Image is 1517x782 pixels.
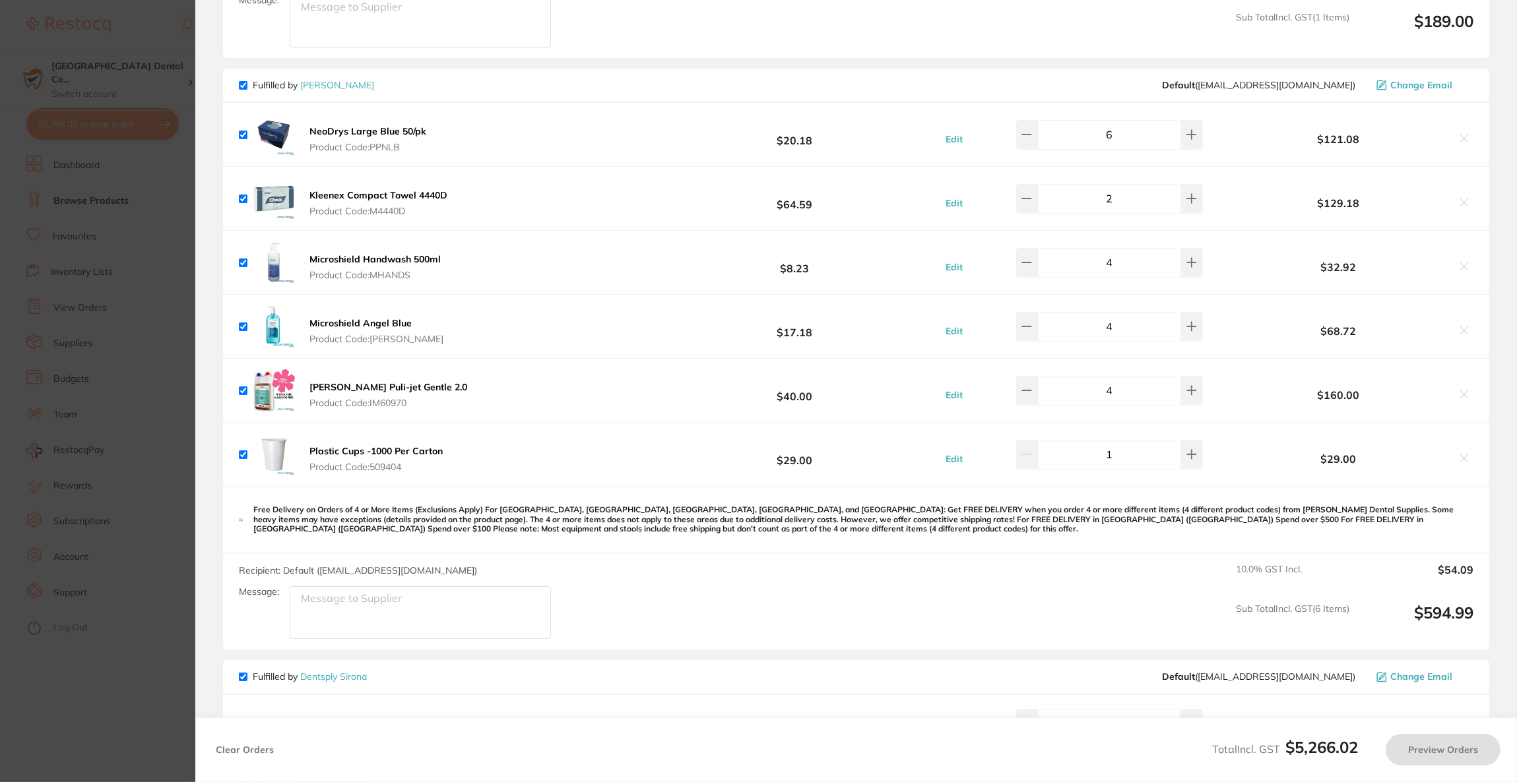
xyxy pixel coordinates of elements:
[942,197,967,209] button: Edit
[309,206,447,216] span: Product Code: M4440D
[253,241,295,284] img: cWc0emZ2MA
[309,253,441,265] b: Microshield Handwash 500ml
[671,251,918,275] b: $8.23
[1227,197,1450,209] b: $129.18
[309,398,467,408] span: Product Code: IM60970
[1227,133,1450,145] b: $121.08
[942,453,967,465] button: Edit
[1390,80,1452,90] span: Change Email
[306,445,447,473] button: Plastic Cups -1000 Per Carton Product Code:509404
[306,189,451,217] button: Kleenex Compact Towel 4440D Product Code:M4440D
[1372,79,1473,91] button: Change Email
[1162,79,1195,91] b: Default
[1360,564,1473,593] output: $54.09
[306,125,430,153] button: NeoDrys Large Blue 50/pk Product Code:PPNLB
[942,389,967,401] button: Edit
[309,334,443,344] span: Product Code: [PERSON_NAME]
[942,325,967,337] button: Edit
[253,671,367,682] p: Fulfilled by
[253,80,374,90] p: Fulfilled by
[292,715,410,742] button: Diamond 1.4 CS Product Code:6714088
[309,381,467,393] b: [PERSON_NAME] Puli-jet Gentle 2.0
[253,369,295,411] img: bWh2cW1xYg
[309,125,426,137] b: NeoDrys Large Blue 50/pk
[309,142,426,152] span: Product Code: PPNLB
[253,433,295,475] img: ZzZkdXY4dQ
[671,378,918,403] b: $40.00
[253,177,295,220] img: NG8wcWp3eg
[1236,12,1349,48] span: Sub Total Incl. GST ( 1 Items)
[1372,671,1473,682] button: Change Email
[1227,325,1450,337] b: $68.72
[306,381,471,409] button: [PERSON_NAME] Puli-jet Gentle 2.0 Product Code:IM60970
[253,305,295,347] img: YmR5ZXliMA
[1386,734,1501,766] button: Preview Orders
[1285,737,1358,757] b: $5,266.02
[300,79,374,91] a: [PERSON_NAME]
[1212,742,1358,756] span: Total Incl. GST
[253,113,295,156] img: eTE1emFiNA
[1236,603,1349,640] span: Sub Total Incl. GST ( 6 Items)
[1227,389,1450,401] b: $160.00
[306,253,445,281] button: Microshield Handwash 500ml Product Code:MHANDS
[1390,671,1452,682] span: Change Email
[671,711,918,736] b: $419.40
[671,123,918,147] b: $20.18
[1236,564,1349,593] span: 10.0 % GST Incl.
[1162,671,1195,682] b: Default
[296,715,367,727] b: Diamond 1.4 CS
[309,189,447,201] b: Kleenex Compact Towel 4440D
[1162,80,1355,90] span: save@adamdental.com.au
[309,462,443,472] span: Product Code: 509404
[671,315,918,339] b: $17.18
[1360,12,1473,48] output: $189.00
[942,261,967,273] button: Edit
[1227,453,1450,465] b: $29.00
[239,564,477,576] span: Recipient: Default ( [EMAIL_ADDRESS][DOMAIN_NAME] )
[309,270,441,280] span: Product Code: MHANDS
[942,133,967,145] button: Edit
[1227,261,1450,273] b: $32.92
[309,445,443,457] b: Plastic Cups -1000 Per Carton
[1162,671,1355,682] span: clientservices@dentsplysirona.com
[1360,603,1473,640] output: $594.99
[212,734,278,766] button: Clear Orders
[306,317,447,345] button: Microshield Angel Blue Product Code:[PERSON_NAME]
[309,317,412,329] b: Microshield Angel Blue
[239,586,279,597] label: Message:
[300,671,367,682] a: Dentsply Sirona
[253,505,1473,533] p: Free Delivery on Orders of 4 or More Items (Exclusions Apply) For [GEOGRAPHIC_DATA], [GEOGRAPHIC_...
[671,187,918,211] b: $64.59
[671,442,918,467] b: $29.00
